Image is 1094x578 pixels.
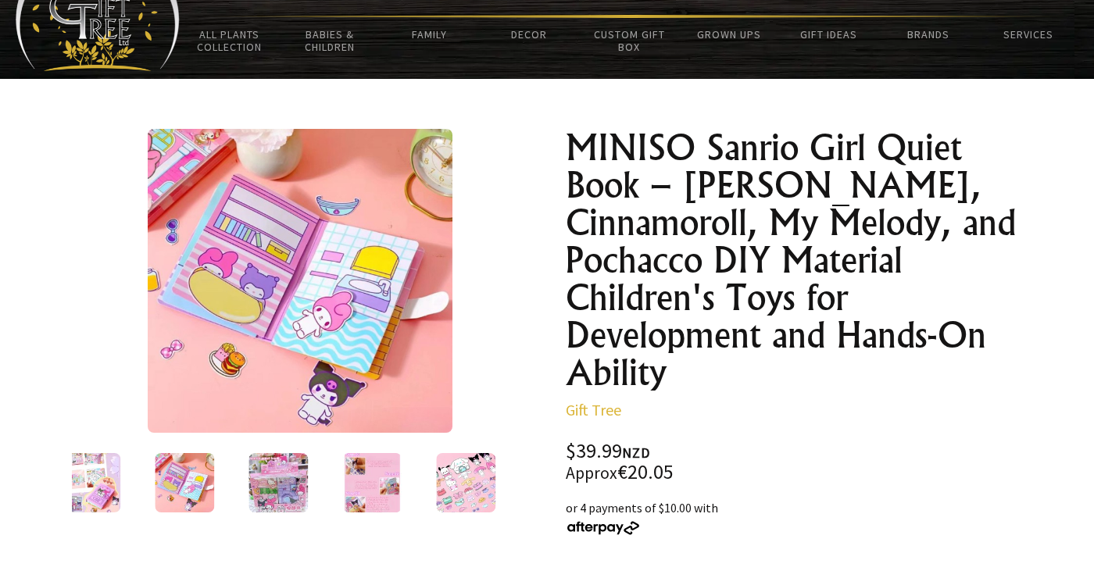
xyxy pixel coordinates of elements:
a: Services [978,18,1078,51]
img: MINISO Sanrio Girl Quiet Book – Kuromi, Cinnamoroll, My Melody, and Pochacco DIY Material Childre... [155,453,214,512]
span: NZD [622,444,650,462]
a: Babies & Children [280,18,380,63]
img: MINISO Sanrio Girl Quiet Book – Kuromi, Cinnamoroll, My Melody, and Pochacco DIY Material Childre... [342,453,402,512]
div: $39.99 €20.05 [566,441,1022,483]
img: MINISO Sanrio Girl Quiet Book – Kuromi, Cinnamoroll, My Melody, and Pochacco DIY Material Childre... [61,453,120,512]
img: MINISO Sanrio Girl Quiet Book – Kuromi, Cinnamoroll, My Melody, and Pochacco DIY Material Childre... [248,453,308,512]
a: Gift Ideas [779,18,879,51]
h1: MINISO Sanrio Girl Quiet Book – [PERSON_NAME], Cinnamoroll, My Melody, and Pochacco DIY Material ... [566,129,1022,391]
a: Brands [878,18,978,51]
img: Afterpay [566,521,641,535]
a: Custom Gift Box [579,18,679,63]
a: All Plants Collection [180,18,280,63]
img: MINISO Sanrio Girl Quiet Book – Kuromi, Cinnamoroll, My Melody, and Pochacco DIY Material Childre... [148,129,452,433]
a: Gift Tree [566,400,621,419]
a: Decor [479,18,579,51]
img: MINISO Sanrio Girl Quiet Book – Kuromi, Cinnamoroll, My Melody, and Pochacco DIY Material Childre... [436,453,495,512]
small: Approx [566,462,617,483]
a: Family [380,18,480,51]
div: or 4 payments of $10.00 with [566,498,1022,536]
a: Grown Ups [679,18,779,51]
